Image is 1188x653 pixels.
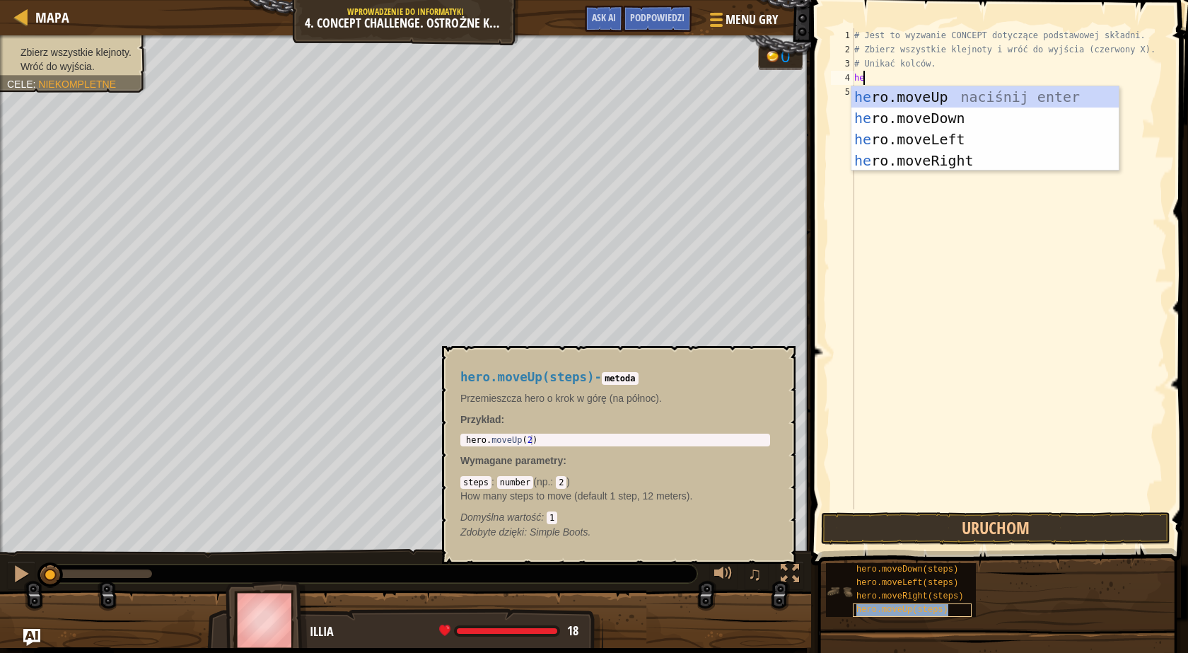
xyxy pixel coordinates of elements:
div: 3 [831,57,854,71]
div: 4 [831,71,854,85]
span: Zdobyte dzięki: [460,526,530,538]
button: Ask AI [585,6,623,32]
span: hero.moveRight(steps) [856,591,963,601]
div: 1 [831,28,854,42]
span: Wróć do wyjścia. [21,61,95,72]
code: number [497,476,533,489]
div: Illia [310,623,589,641]
span: hero.moveDown(steps) [856,565,958,574]
p: Przemieszcza hero o krok w górę (na północ). [460,391,770,405]
button: Uruchom [821,512,1170,545]
div: 5 [831,85,854,99]
span: Zbierz wszystkie klejnoty. [21,47,132,58]
em: Simple Boots. [460,526,590,538]
div: health: 18 / 18 [439,625,578,637]
span: Menu gry [726,11,778,29]
span: Wymagane parametry [460,455,563,466]
button: ♫ [745,561,769,590]
span: Mapa [35,8,69,27]
div: ( ) [460,475,770,524]
span: hero.moveUp(steps) [856,605,948,615]
span: hero.moveUp(steps) [460,370,595,384]
span: np. [537,476,550,487]
span: ♫ [747,563,762,584]
span: : [550,476,556,487]
li: Zbierz wszystkie klejnoty. [7,45,136,59]
span: : [33,79,39,90]
span: Ask AI [592,11,616,24]
button: Dopasuj głośność [709,561,738,590]
span: Podpowiedzi [630,11,685,24]
code: steps [460,476,491,489]
span: : [563,455,566,466]
code: 1 [547,512,557,524]
span: 18 [567,622,578,640]
div: Team 'ogres' has 0 gold. [758,44,803,70]
button: Ask AI [23,629,40,646]
code: metoda [602,372,638,385]
strong: : [460,414,504,425]
span: Domyślna wartość [460,512,541,523]
p: How many steps to move (default 1 step, 12 meters). [460,489,770,503]
a: Mapa [28,8,69,27]
code: 2 [556,476,566,489]
div: 2 [831,42,854,57]
span: hero.moveLeft(steps) [856,578,958,588]
span: : [491,476,497,487]
span: : [541,512,547,523]
button: Toggle fullscreen [776,561,804,590]
span: Przykład [460,414,501,425]
li: Wróć do wyjścia. [7,59,136,74]
span: Niekompletne [38,79,116,90]
div: 0 [781,49,795,66]
button: Menu gry [699,6,786,39]
button: Ctrl + P: Pause [7,561,35,590]
img: portrait.png [826,578,853,605]
span: Cele [7,79,33,90]
h4: - [460,371,770,384]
